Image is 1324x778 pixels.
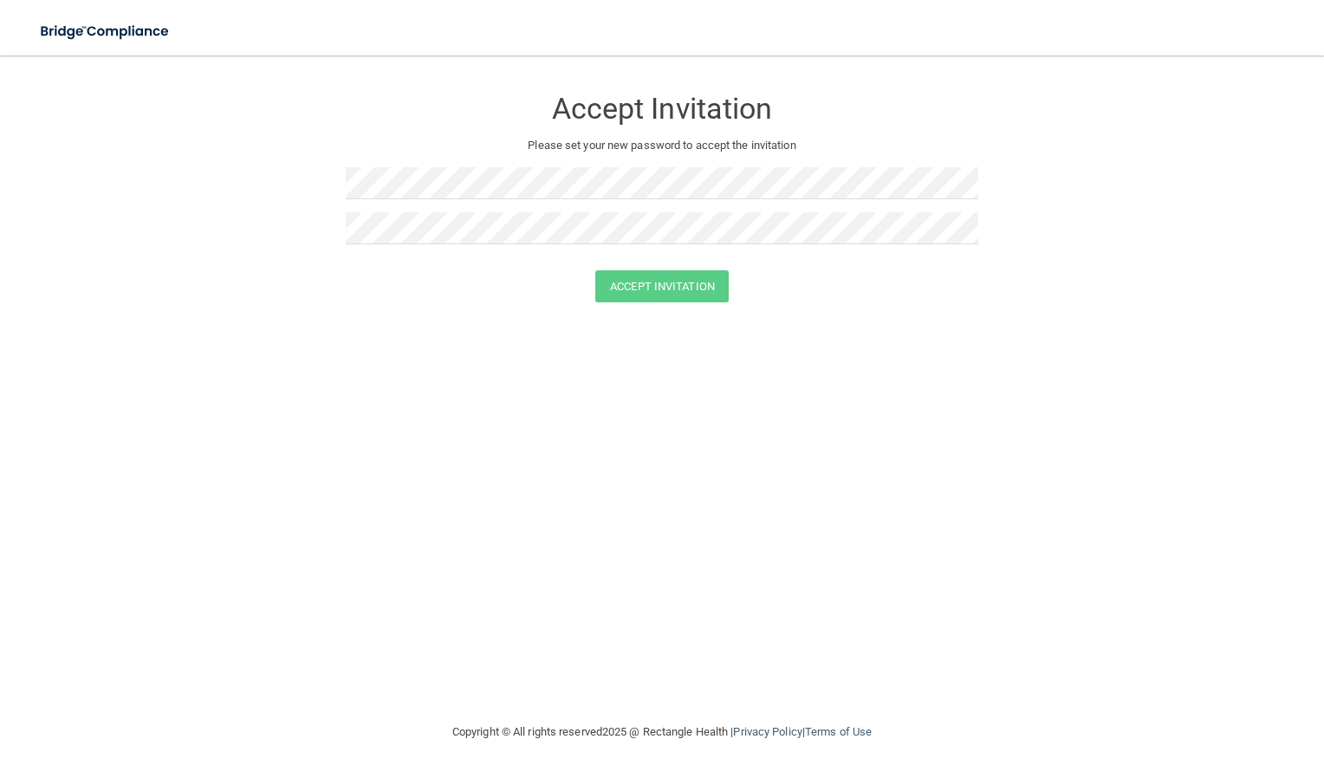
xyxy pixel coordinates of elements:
[595,270,729,302] button: Accept Invitation
[733,725,802,738] a: Privacy Policy
[346,93,978,125] h3: Accept Invitation
[805,725,872,738] a: Terms of Use
[346,704,978,760] div: Copyright © All rights reserved 2025 @ Rectangle Health | |
[359,135,965,156] p: Please set your new password to accept the invitation
[26,14,185,49] img: bridge_compliance_login_screen.278c3ca4.svg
